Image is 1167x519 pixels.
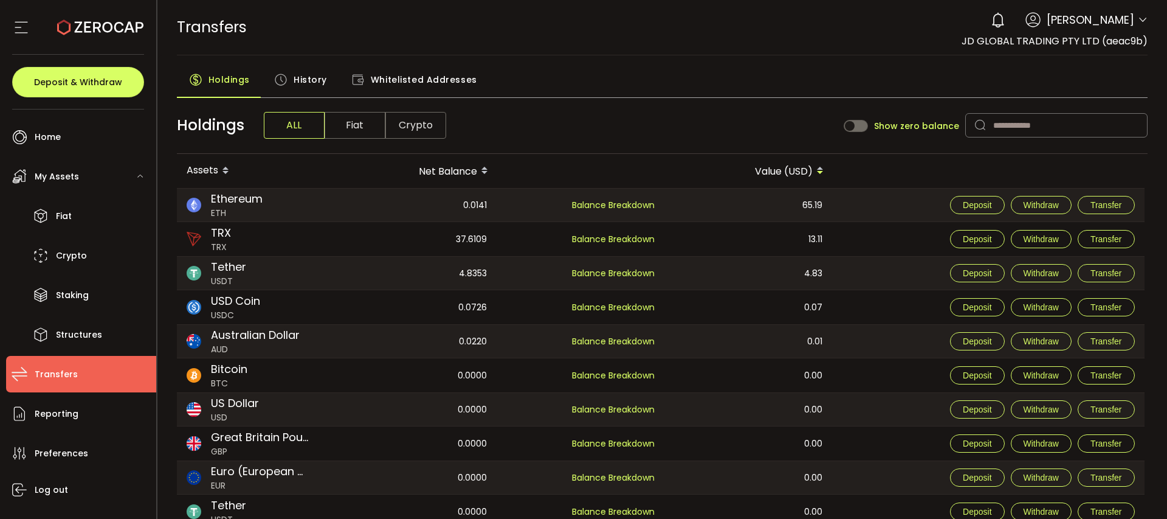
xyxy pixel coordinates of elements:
[330,461,497,494] div: 0.0000
[666,461,832,494] div: 0.00
[963,268,991,278] span: Deposit
[35,481,68,499] span: Log out
[35,128,61,146] span: Home
[211,361,247,377] span: Bitcoin
[211,190,263,207] span: Ethereum
[330,257,497,290] div: 4.8353
[177,114,244,137] span: Holdings
[211,479,309,492] span: EUR
[666,393,832,426] div: 0.00
[666,290,832,324] div: 0.07
[187,334,201,349] img: aud_portfolio.svg
[572,369,655,383] span: Balance Breakdown
[1024,234,1059,244] span: Withdraw
[1090,371,1122,380] span: Transfer
[211,309,260,322] span: USDC
[56,287,89,304] span: Staking
[950,264,1004,282] button: Deposit
[1011,332,1072,350] button: Withdraw
[1078,332,1135,350] button: Transfer
[211,463,309,479] span: Euro (European Monetary Unit)
[371,68,477,92] span: Whitelisted Addresses
[294,68,327,92] span: History
[330,290,497,324] div: 0.0726
[572,437,655,451] span: Balance Breakdown
[211,259,246,275] span: Tether
[211,275,246,288] span: USDT
[666,325,832,358] div: 0.01
[187,402,201,417] img: usd_portfolio.svg
[572,335,655,347] span: Balance Breakdown
[963,302,991,312] span: Deposit
[177,161,330,181] div: Assets
[187,232,201,246] img: trx_portfolio.png
[1011,264,1072,282] button: Withdraw
[1011,468,1072,487] button: Withdraw
[572,233,655,245] span: Balance Breakdown
[187,436,201,451] img: gbp_portfolio.svg
[34,78,122,86] span: Deposit & Withdraw
[187,368,201,383] img: btc_portfolio.svg
[1090,200,1122,210] span: Transfer
[187,470,201,485] img: eur_portfolio.svg
[963,507,991,517] span: Deposit
[950,332,1004,350] button: Deposit
[187,504,201,519] img: usdt_portfolio.svg
[950,230,1004,248] button: Deposit
[1022,388,1167,519] iframe: Chat Widget
[963,371,991,380] span: Deposit
[1047,12,1134,28] span: [PERSON_NAME]
[962,34,1148,48] span: JD GLOBAL TRADING PTY LTD (aeac9b)
[1078,298,1135,316] button: Transfer
[177,16,247,38] span: Transfers
[330,222,497,256] div: 37.6109
[950,366,1004,385] button: Deposit
[1078,264,1135,282] button: Transfer
[211,207,263,220] span: ETH
[1011,366,1072,385] button: Withdraw
[385,112,446,139] span: Crypto
[330,427,497,461] div: 0.0000
[1024,302,1059,312] span: Withdraw
[1090,302,1122,312] span: Transfer
[572,301,655,313] span: Balance Breakdown
[963,439,991,448] span: Deposit
[35,445,88,462] span: Preferences
[666,257,832,290] div: 4.83
[211,327,300,343] span: Australian Dollar
[330,325,497,358] div: 0.0220
[1090,234,1122,244] span: Transfer
[963,473,991,482] span: Deposit
[572,199,655,211] span: Balance Breakdown
[1090,268,1122,278] span: Transfer
[330,161,498,181] div: Net Balance
[187,300,201,315] img: usdc_portfolio.svg
[211,343,300,356] span: AUD
[330,189,497,221] div: 0.0141
[12,67,144,97] button: Deposit & Withdraw
[35,405,78,423] span: Reporting
[950,400,1004,419] button: Deposit
[1024,371,1059,380] span: Withdraw
[35,168,79,186] span: My Assets
[56,326,102,344] span: Structures
[211,293,260,309] span: USD Coin
[56,207,72,225] span: Fiat
[1011,298,1072,316] button: Withdraw
[211,395,259,411] span: US Dollar
[187,266,201,280] img: usdt_portfolio.svg
[572,267,655,279] span: Balance Breakdown
[1078,366,1135,385] button: Transfer
[35,366,78,383] span: Transfers
[1024,268,1059,278] span: Withdraw
[1011,230,1072,248] button: Withdraw
[211,241,231,254] span: TRX
[211,225,231,241] span: TRX
[666,189,832,221] div: 65.19
[1011,400,1072,419] button: Withdraw
[330,393,497,426] div: 0.0000
[963,336,991,346] span: Deposit
[211,377,247,390] span: BTC
[208,68,250,92] span: Holdings
[950,468,1004,487] button: Deposit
